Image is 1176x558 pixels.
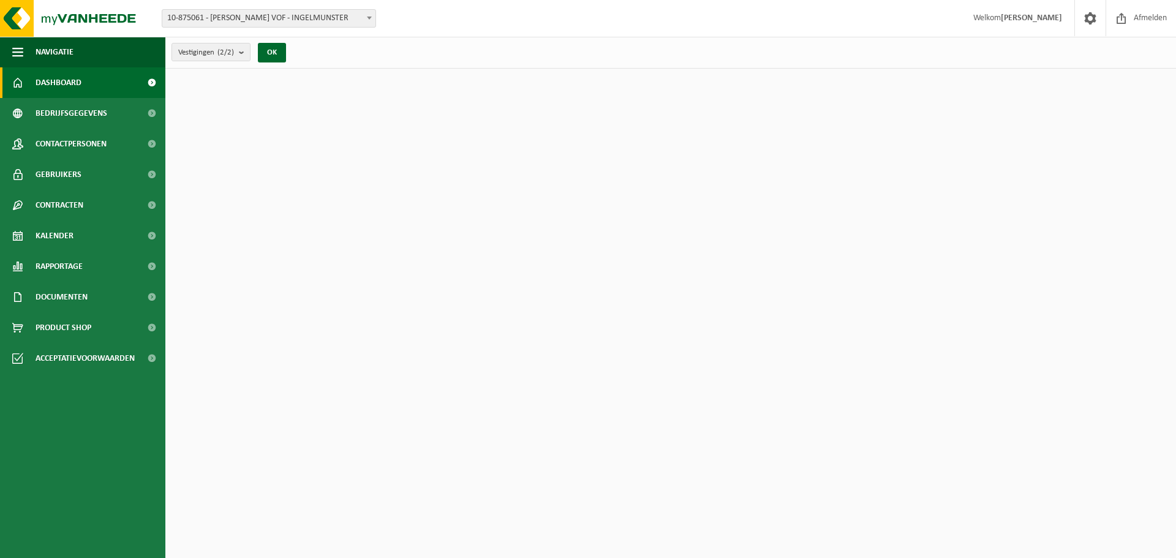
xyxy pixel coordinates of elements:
[36,190,83,221] span: Contracten
[36,67,81,98] span: Dashboard
[36,312,91,343] span: Product Shop
[178,43,234,62] span: Vestigingen
[171,43,251,61] button: Vestigingen(2/2)
[258,43,286,62] button: OK
[36,251,83,282] span: Rapportage
[36,129,107,159] span: Contactpersonen
[36,159,81,190] span: Gebruikers
[217,48,234,56] count: (2/2)
[162,10,375,27] span: 10-875061 - CHRISTOF DEGROOTE VOF - INGELMUNSTER
[36,221,73,251] span: Kalender
[36,343,135,374] span: Acceptatievoorwaarden
[36,282,88,312] span: Documenten
[1001,13,1062,23] strong: [PERSON_NAME]
[36,98,107,129] span: Bedrijfsgegevens
[162,9,376,28] span: 10-875061 - CHRISTOF DEGROOTE VOF - INGELMUNSTER
[36,37,73,67] span: Navigatie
